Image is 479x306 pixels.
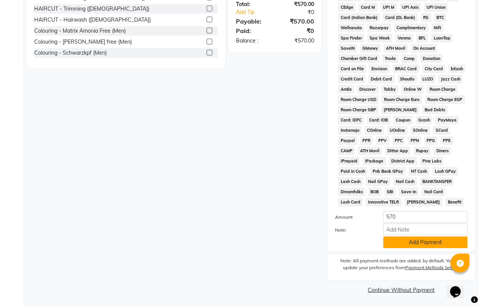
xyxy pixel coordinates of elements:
[338,3,356,12] span: CEdge
[420,177,454,186] span: BANKTANSFER
[402,85,424,94] span: Online W
[34,5,149,13] div: HAIRCUT - Trimming ([DEMOGRAPHIC_DATA])
[384,44,408,53] span: ATH Movil
[368,75,395,84] span: Debit Card
[389,157,417,166] span: District App
[434,147,451,155] span: Diners
[427,85,458,94] span: Room Charge
[434,13,447,22] span: BTC
[433,126,450,135] span: SCard
[338,54,379,63] span: Chamber Gift Card
[392,136,405,145] span: PPC
[422,106,448,114] span: Bad Debts
[338,198,363,207] span: Lash Card
[329,286,474,294] a: Continue Without Payment
[383,54,398,63] span: Trade
[359,3,378,12] span: Card M
[424,136,438,145] span: PPG
[435,116,459,125] span: PayMaya
[411,44,438,53] span: On Account
[421,13,431,22] span: RS
[370,167,406,176] span: Pnb Bank GPay
[338,95,379,104] span: Room Charge USD
[395,34,413,43] span: Venmo
[414,147,431,155] span: Rupay
[384,188,396,196] span: SBI
[405,198,443,207] span: [PERSON_NAME]
[338,24,364,32] span: Wellnessta
[367,34,392,43] span: Spa Week
[431,34,453,43] span: LoanTap
[447,276,471,298] iframe: chat widget
[420,75,436,84] span: LUZO
[424,3,448,12] span: UPI Union
[400,3,421,12] span: UPI Axis
[383,211,468,223] input: Amount
[338,177,363,186] span: Lash Cash
[381,3,397,12] span: UPI M
[338,34,364,43] span: Spa Finder
[383,13,418,22] span: Card (DL Bank)
[360,136,373,145] span: PPR
[367,24,391,32] span: Razorpay
[420,157,444,166] span: Pine Labs
[425,95,465,104] span: Room Charge EGP
[338,126,362,135] span: Instamojo
[338,106,378,114] span: Room Charge GBP
[387,126,408,135] span: UOnline
[394,177,417,186] span: Nail Cash
[383,224,468,235] input: Add Note
[360,44,381,53] span: GMoney
[230,8,283,16] a: Add Tip
[358,147,382,155] span: ATH Movil
[409,167,430,176] span: NT Cash
[275,37,320,45] div: ₹570.00
[382,95,422,104] span: Room Charge Euro
[441,136,453,145] span: PPE
[393,65,419,73] span: BRAC Card
[368,188,381,196] span: BOB
[230,17,275,26] div: Payable:
[438,75,463,84] span: Jazz Cash
[34,49,107,57] div: Colouring - Schwarzkpf (Men)
[405,264,460,271] label: Payment Methods Setting
[366,198,402,207] span: Innovative TELR
[394,24,428,32] span: Complimentary
[230,0,275,8] div: Total:
[338,157,360,166] span: iPrepaid
[376,136,389,145] span: PPV
[448,65,465,73] span: bKash
[338,75,365,84] span: Credit Card
[369,65,390,73] span: Envision
[367,116,390,125] span: Card: IOB
[365,126,384,135] span: COnline
[422,188,445,196] span: Nail Card
[230,37,275,45] div: Balance :
[338,13,380,22] span: Card (Indian Bank)
[335,257,468,274] label: Note: All payment methods are added, by default. You can update your preferences from
[275,0,320,8] div: ₹570.00
[366,177,390,186] span: Nail GPay
[34,27,126,35] div: Colouring - Matrix Amonia Free (Men)
[363,157,386,166] span: iPackage
[422,65,446,73] span: City Card
[338,136,357,145] span: Paypal
[381,106,419,114] span: [PERSON_NAME]
[399,188,419,196] span: Save-In
[338,147,355,155] span: CAMP
[398,75,417,84] span: Shoutlo
[275,17,320,26] div: ₹570.00
[432,24,444,32] span: Nift
[338,65,366,73] span: Card on File
[421,54,443,63] span: Donation
[329,214,377,221] label: Amount:
[385,147,411,155] span: Dittor App
[408,136,421,145] span: PPN
[381,85,398,94] span: Tabby
[338,85,354,94] span: AmEx
[416,34,428,43] span: BFL
[329,227,377,233] label: Note:
[394,116,413,125] span: Coupon
[338,167,367,176] span: Paid in Cash
[283,8,320,16] div: ₹0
